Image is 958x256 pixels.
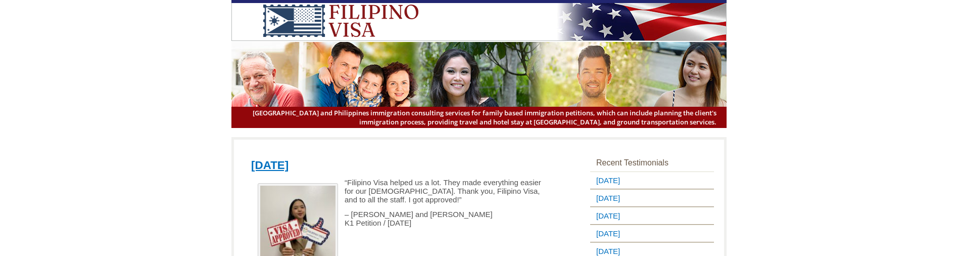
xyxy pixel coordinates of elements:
a: [DATE] [590,207,622,224]
span: – [PERSON_NAME] and [PERSON_NAME] K1 Petition / [DATE] [345,210,493,227]
span: [GEOGRAPHIC_DATA] and Philippines immigration consulting services for family based immigration pe... [242,108,716,126]
p: “Filipino Visa helped us a lot. They made everything easier for our [DEMOGRAPHIC_DATA]. Thank you... [251,178,541,204]
h3: Recent Testimonials [590,154,714,172]
a: [DATE] [251,159,289,172]
a: [DATE] [590,172,622,189]
a: [DATE] [590,225,622,242]
a: [DATE] [590,190,622,206]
